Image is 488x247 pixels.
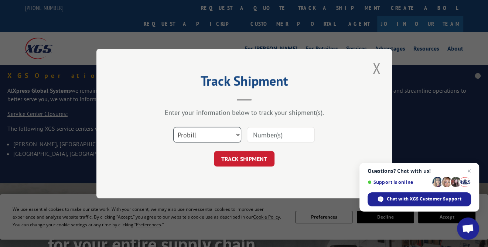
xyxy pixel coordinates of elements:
input: Number(s) [247,127,315,143]
h2: Track Shipment [133,76,355,90]
button: Close modal [370,58,383,78]
div: Enter your information below to track your shipment(s). [133,108,355,117]
span: Support is online [368,179,430,185]
span: Chat with XGS Customer Support [387,196,461,202]
button: TRACK SHIPMENT [214,151,274,167]
span: Chat with XGS Customer Support [368,192,471,206]
span: Questions? Chat with us! [368,168,471,174]
a: Open chat [457,217,479,240]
